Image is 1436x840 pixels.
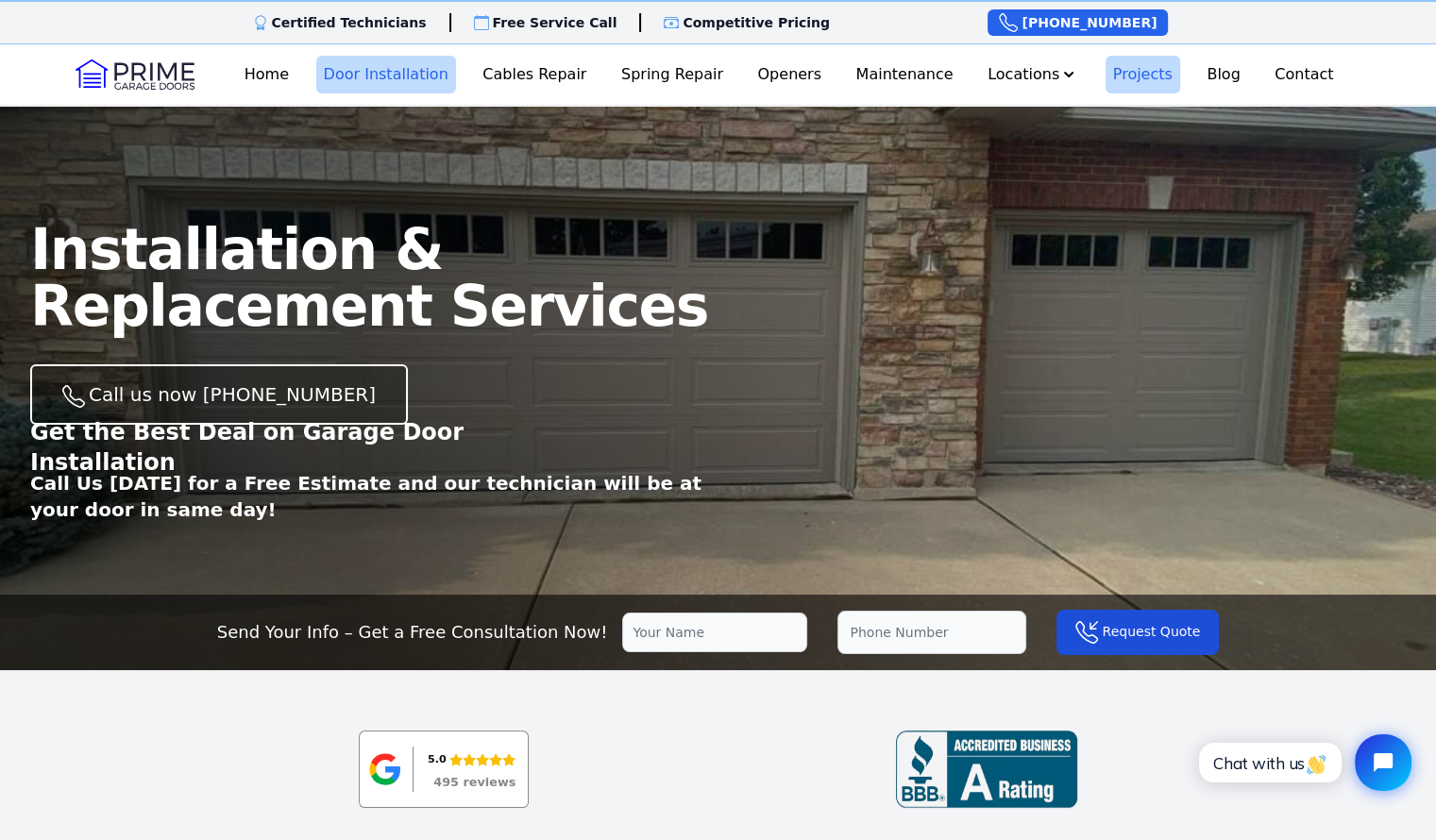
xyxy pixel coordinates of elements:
button: Locations [980,56,1086,93]
p: Competitive Pricing [683,13,830,32]
a: Contact [1267,56,1341,93]
button: Request Quote [1056,610,1219,655]
img: Logo [76,59,194,90]
a: Spring Repair [614,56,731,93]
p: Send Your Info – Get a Free Consultation Now! [217,619,608,646]
input: Phone Number [837,611,1026,654]
a: Openers [750,56,829,93]
div: 5.0 [428,749,447,770]
input: Your Name [622,613,807,652]
p: Get the Best Deal on Garage Door Installation [30,417,574,478]
div: 495 reviews [433,777,515,789]
a: [PHONE_NUMBER] [988,9,1168,36]
span: Installation & Replacement Services [30,216,708,339]
img: BBB-review [896,731,1077,808]
p: Free Service Call [493,13,617,32]
a: Door Installation [316,56,456,93]
a: Maintenance [848,56,960,93]
p: Certified Technicians [272,13,427,32]
p: Call Us [DATE] for a Free Estimate and our technician will be at your door in same day! [30,470,718,523]
a: Blog [1199,56,1247,93]
a: Home [237,56,296,93]
a: Call us now [PHONE_NUMBER] [30,364,408,425]
a: Cables Repair [475,56,594,93]
a: Projects [1106,56,1180,93]
div: Rating: 5.0 out of 5 [428,749,515,770]
iframe: Tidio Chat [1178,718,1428,807]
